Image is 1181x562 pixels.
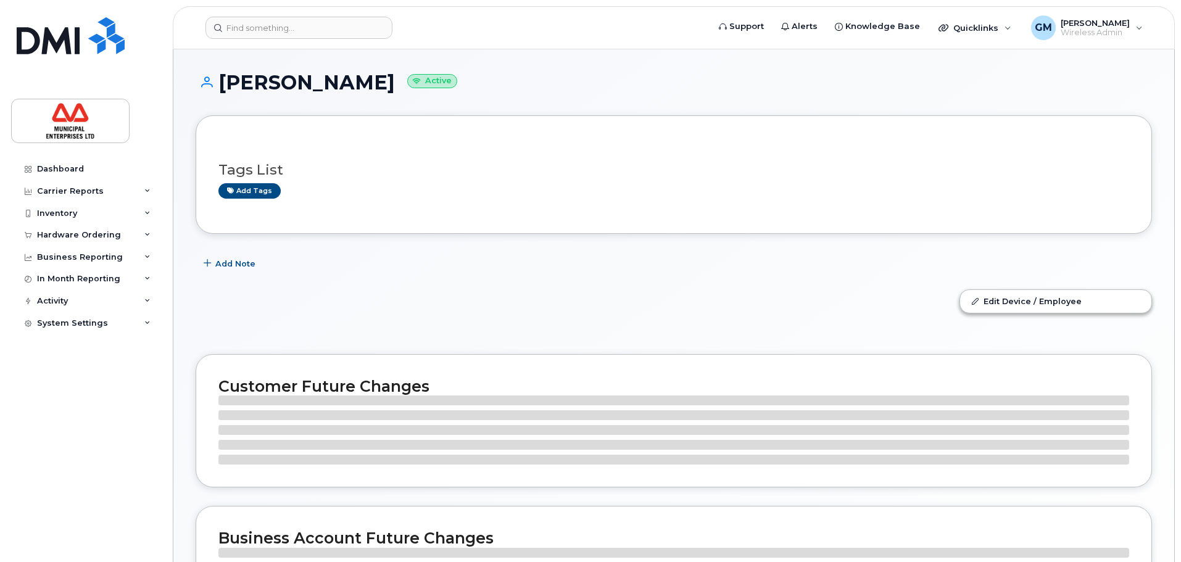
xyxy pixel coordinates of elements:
h2: Business Account Future Changes [218,529,1129,547]
span: Add Note [215,258,255,270]
small: Active [407,74,457,88]
h3: Tags List [218,162,1129,178]
h1: [PERSON_NAME] [196,72,1152,93]
h2: Customer Future Changes [218,377,1129,395]
button: Add Note [196,252,266,275]
a: Edit Device / Employee [960,290,1151,312]
a: Add tags [218,183,281,199]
